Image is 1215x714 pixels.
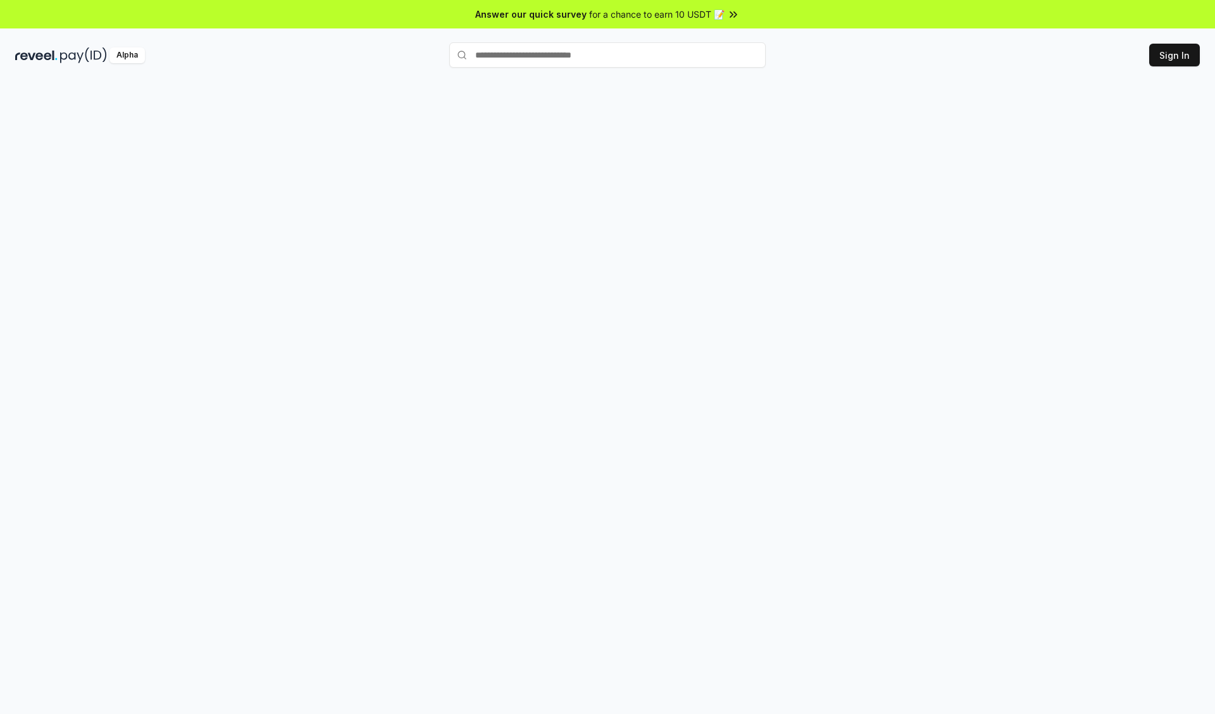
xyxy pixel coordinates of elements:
span: Answer our quick survey [475,8,587,21]
img: pay_id [60,47,107,63]
div: Alpha [109,47,145,63]
span: for a chance to earn 10 USDT 📝 [589,8,725,21]
button: Sign In [1149,44,1200,66]
img: reveel_dark [15,47,58,63]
